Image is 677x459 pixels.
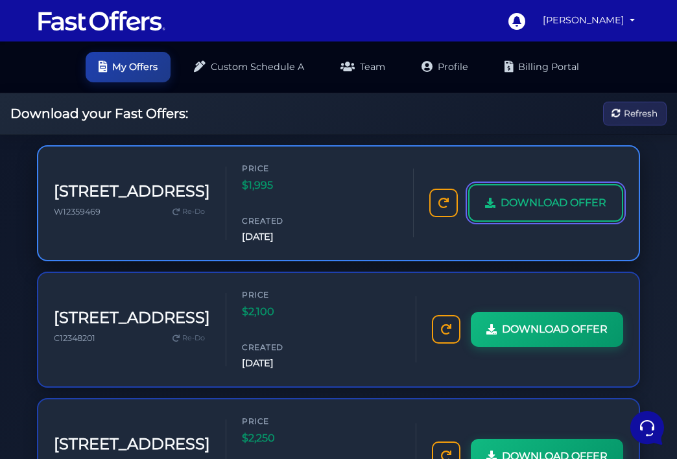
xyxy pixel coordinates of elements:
span: C12348201 [54,333,95,343]
span: $2,250 [242,430,320,447]
a: Profile [409,52,481,82]
button: Home [10,340,90,370]
span: Price [242,288,320,301]
a: See all [209,73,239,83]
button: Messages [90,340,170,370]
p: Messages [112,358,148,370]
button: Help [169,340,249,370]
span: Created [242,215,320,227]
span: Find an Answer [21,184,88,194]
h3: [STREET_ADDRESS] [54,309,210,327]
a: Billing Portal [492,52,592,82]
img: dark [21,95,47,121]
span: $1,995 [242,177,320,194]
a: My Offers [86,52,171,82]
a: Re-Do [167,204,210,220]
span: Re-Do [182,333,205,344]
a: DOWNLOAD OFFER [468,184,623,222]
p: You: can I use fast offer from realtor.caÉ [54,109,206,122]
iframe: Customerly Messenger Launcher [628,408,667,447]
p: Home [39,358,61,370]
h3: [STREET_ADDRESS] [54,182,210,201]
p: [DATE] [213,93,239,105]
span: DOWNLOAD OFFER [501,194,606,211]
button: Refresh [603,102,667,126]
a: DOWNLOAD OFFER [471,312,623,347]
a: Team [327,52,398,82]
span: Your Conversations [21,73,105,83]
span: DOWNLOAD OFFER [502,321,608,338]
span: Created [242,341,320,353]
h2: Download your Fast Offers: [10,106,188,121]
span: W12359469 [54,207,101,217]
input: Search for an Article... [29,212,212,225]
span: Refresh [624,106,658,121]
p: Help [201,358,218,370]
span: [DATE] [242,356,320,371]
button: Start a Conversation [21,132,239,158]
span: Start a Conversation [93,140,182,150]
span: Re-Do [182,206,205,218]
span: $2,100 [242,303,320,320]
a: Re-Do [167,330,210,347]
a: Custom Schedule A [181,52,317,82]
span: [DATE] [242,230,320,244]
span: Price [242,162,320,174]
a: [PERSON_NAME] [538,8,640,33]
h2: Hello [PERSON_NAME] 👋 [10,10,218,52]
span: Price [242,415,320,427]
span: Aura [54,93,206,106]
h3: [STREET_ADDRESS] [54,435,210,454]
a: Open Help Center [161,184,239,194]
a: AuraYou:can I use fast offer from realtor.caÉ[DATE] [16,88,244,127]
